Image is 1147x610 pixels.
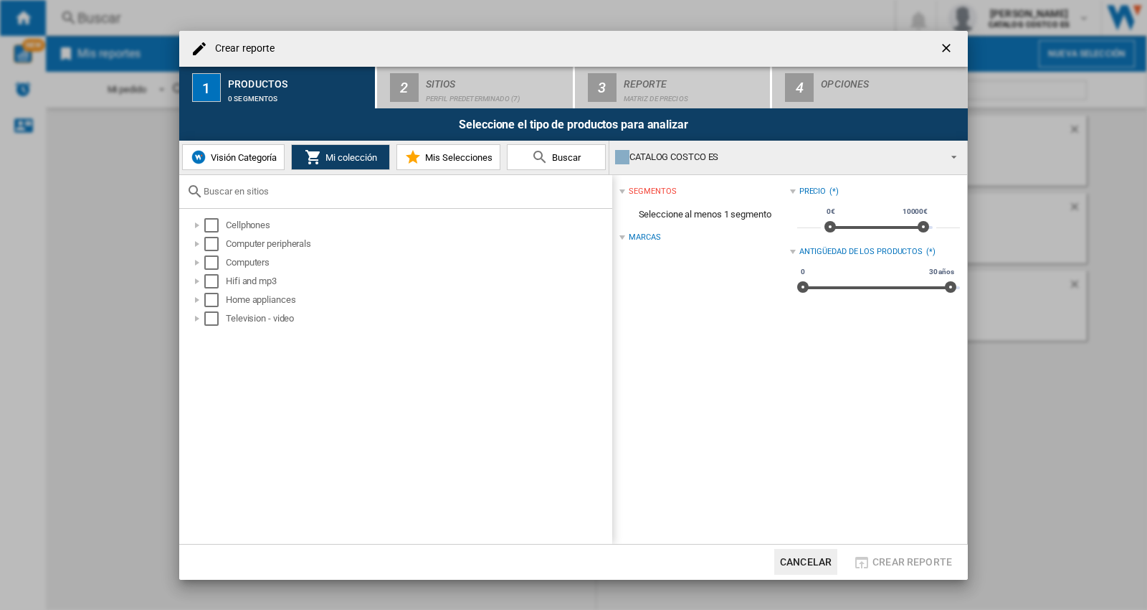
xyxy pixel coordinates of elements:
[226,237,610,251] div: Computer peripherals
[426,88,567,103] div: Perfil predeterminado (7)
[226,311,610,326] div: Television - video
[615,147,938,167] div: CATALOG COSTCO ES
[933,34,962,63] button: getI18NText('BUTTONS.CLOSE_DIALOG')
[624,72,765,88] div: Reporte
[204,293,226,307] md-checkbox: Select
[207,152,277,163] span: Visión Categoría
[507,144,606,170] button: Buscar
[190,149,207,166] img: wiser-icon-blue.png
[228,72,369,88] div: Productos
[774,549,837,575] button: Cancelar
[588,73,617,102] div: 3
[179,108,968,141] div: Seleccione el tipo de productos para analizar
[927,266,956,278] span: 30 años
[824,206,837,217] span: 0€
[426,72,567,88] div: Sitios
[629,232,660,243] div: Marcas
[785,73,814,102] div: 4
[629,186,676,197] div: segmentos
[204,274,226,288] md-checkbox: Select
[872,556,952,568] span: Crear reporte
[226,274,610,288] div: Hifi and mp3
[291,144,390,170] button: Mi colección
[377,67,574,108] button: 2 Sitios Perfil predeterminado (7)
[390,73,419,102] div: 2
[204,311,226,326] md-checkbox: Select
[204,255,226,270] md-checkbox: Select
[204,186,605,197] input: Buscar en sitios
[772,67,968,108] button: 4 Opciones
[322,152,377,163] span: Mi colección
[226,218,610,233] div: Cellphones
[799,266,807,278] span: 0
[228,88,369,103] div: 0 segmentos
[204,218,226,233] md-checkbox: Select
[204,237,226,251] md-checkbox: Select
[624,88,765,103] div: Matriz de precios
[821,72,962,88] div: Opciones
[422,152,492,163] span: Mis Selecciones
[192,73,221,102] div: 1
[619,201,789,228] span: Seleccione al menos 1 segmento
[396,144,500,170] button: Mis Selecciones
[226,293,610,307] div: Home appliances
[799,186,826,197] div: Precio
[575,67,772,108] button: 3 Reporte Matriz de precios
[179,67,376,108] button: 1 Productos 0 segmentos
[208,42,275,56] h4: Crear reporte
[182,144,285,170] button: Visión Categoría
[548,152,581,163] span: Buscar
[226,255,610,270] div: Computers
[900,206,930,217] span: 10000€
[939,41,956,58] ng-md-icon: getI18NText('BUTTONS.CLOSE_DIALOG')
[799,246,923,258] div: Antigüedad de los productos
[849,549,956,575] button: Crear reporte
